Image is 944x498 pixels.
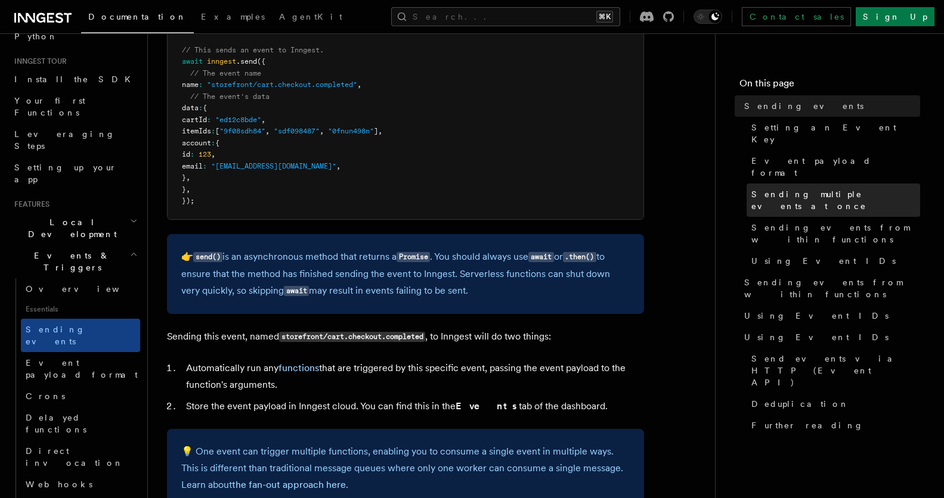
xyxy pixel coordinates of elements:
a: Documentation [81,4,194,33]
span: "9f08sdh84" [219,127,265,135]
li: Automatically run any that are triggered by this specific event, passing the event payload to the... [182,360,644,393]
span: AgentKit [279,12,342,21]
h4: On this page [739,76,920,95]
span: Crons [26,391,65,401]
span: Webhooks [26,480,92,489]
a: Using Event IDs [747,250,920,272]
span: Leveraging Steps [14,129,115,151]
span: , [261,116,265,124]
span: .send [236,57,257,66]
span: : [199,80,203,89]
span: : [199,104,203,112]
span: : [211,139,215,147]
a: Overview [21,278,140,300]
a: AgentKit [272,4,349,32]
a: Leveraging Steps [10,123,140,157]
span: Setting up your app [14,163,117,184]
p: 💡 One event can trigger multiple functions, enabling you to consume a single event in multiple wa... [181,443,630,493]
span: "ed12c8bde" [215,116,261,124]
span: name [182,80,199,89]
span: Using Event IDs [744,310,889,322]
span: , [186,185,190,194]
code: .then() [563,252,596,262]
a: Event payload format [21,352,140,385]
a: Crons [21,385,140,407]
span: Event payload format [26,358,138,379]
span: Using Event IDs [751,255,896,267]
li: Store the event payload in Inngest cloud. You can find this in the tab of the dashboard. [182,398,644,415]
span: [ [215,127,219,135]
span: inngest [207,57,236,66]
span: : [207,116,211,124]
span: , [336,162,341,170]
span: cartId [182,116,207,124]
span: Documentation [88,12,187,21]
span: : [190,150,194,158]
span: Features [10,200,49,209]
span: Sending events from within functions [751,222,920,245]
a: Contact sales [742,7,851,26]
code: await [528,252,553,262]
a: Event payload format [747,150,920,183]
span: , [357,80,361,89]
button: Toggle dark mode [694,10,722,24]
a: Install the SDK [10,69,140,90]
a: Examples [194,4,272,32]
span: Setting an Event Key [751,122,920,145]
a: Python [10,26,140,47]
p: Sending this event, named , to Inngest will do two things: [167,328,644,346]
span: Python [14,32,58,41]
span: id [182,150,190,158]
a: Direct invocation [21,440,140,474]
a: Using Event IDs [739,305,920,326]
a: Further reading [747,415,920,436]
a: Setting up your app [10,157,140,190]
code: await [284,286,309,296]
span: Sending events from within functions [744,276,920,300]
span: ] [374,127,378,135]
span: "0fnun498n" [328,127,374,135]
a: Using Event IDs [739,326,920,348]
kbd: ⌘K [596,11,613,23]
span: { [215,139,219,147]
a: Webhooks [21,474,140,495]
button: Search...⌘K [391,7,620,26]
span: // The event's data [190,92,270,101]
p: 👉 is an asynchronous method that returns a . You should always use or to ensure that the method h... [181,248,630,300]
span: Sending events [26,325,85,346]
span: data [182,104,199,112]
span: "[EMAIL_ADDRESS][DOMAIN_NAME]" [211,162,336,170]
span: Deduplication [751,398,849,410]
span: "sdf098487" [274,127,320,135]
span: Further reading [751,419,863,431]
span: Using Event IDs [744,331,889,343]
span: ({ [257,57,265,66]
span: Send events via HTTP (Event API) [751,353,920,388]
a: Send events via HTTP (Event API) [747,348,920,393]
button: Local Development [10,211,140,245]
span: // This sends an event to Inngest. [182,46,324,54]
a: Delayed functions [21,407,140,440]
a: functions [278,362,319,374]
span: , [211,150,215,158]
span: Install the SDK [14,74,138,84]
strong: Events [456,400,519,412]
span: "storefront/cart.checkout.completed" [207,80,357,89]
span: , [265,127,270,135]
a: Deduplication [747,393,920,415]
span: } [182,185,186,194]
span: Sending multiple events at once [751,188,920,212]
span: Delayed functions [26,413,86,434]
button: Events & Triggers [10,245,140,278]
span: }); [182,197,194,205]
span: Event payload format [751,155,920,179]
span: Your first Functions [14,96,85,117]
span: : [211,127,215,135]
span: Inngest tour [10,57,67,66]
span: Local Development [10,216,130,240]
a: Sending events from within functions [747,217,920,250]
span: , [186,173,190,182]
span: email [182,162,203,170]
a: Your first Functions [10,90,140,123]
a: Setting an Event Key [747,117,920,150]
